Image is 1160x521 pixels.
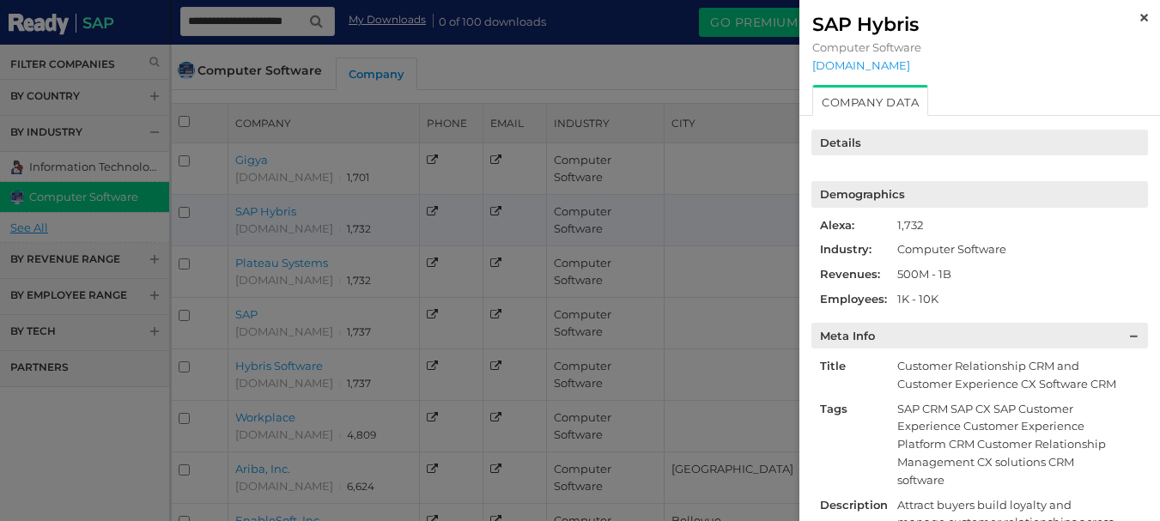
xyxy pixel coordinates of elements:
li: 1K - 10K [897,290,1121,308]
li: Computer Software [897,240,1121,258]
li: Employees: [820,290,897,308]
span: Computer Software [812,40,1147,54]
li: 1,732 [897,216,1121,234]
li: Description [820,496,897,514]
li: SAP CRM SAP CX SAP Customer Experience Customer Experience Platform CRM Customer Relationship Man... [897,400,1121,489]
a: Company Data [812,85,928,116]
li: 500M - 1B [897,265,1121,283]
li: Tags [820,400,897,418]
li: Industry: [820,240,897,258]
li: Customer Relationship CRM and Customer Experience CX Software CRM [897,357,1121,393]
div: SAP Hybris [812,13,1147,36]
h5: Details [811,130,1148,155]
h5: Demographics [811,181,1148,207]
li: Title [820,357,897,375]
li: Alexa: [820,216,897,234]
h5: Meta Info [811,323,1148,348]
a: [DOMAIN_NAME] [812,58,1147,72]
li: Revenues: [820,265,897,283]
